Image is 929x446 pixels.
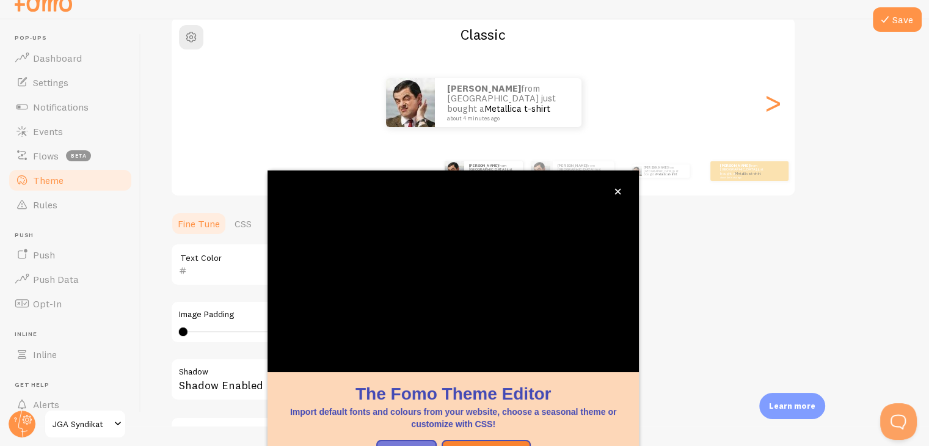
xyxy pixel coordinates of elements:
[33,174,64,186] span: Theme
[227,211,259,236] a: CSS
[170,358,537,403] div: Shadow Enabled
[33,101,89,113] span: Notifications
[469,163,518,178] p: from [GEOGRAPHIC_DATA] just bought a
[7,392,133,417] a: Alerts
[7,70,133,95] a: Settings
[735,171,761,176] a: Metallica t-shirt
[720,163,749,168] strong: [PERSON_NAME]
[170,211,227,236] a: Fine Tune
[15,331,133,338] span: Inline
[765,59,780,147] div: Next slide
[66,150,91,161] span: beta
[531,161,550,181] img: Fomo
[484,103,550,114] a: Metallica t-shirt
[53,417,111,431] span: JGA Syndikat
[611,185,624,198] button: close,
[7,95,133,119] a: Notifications
[33,298,62,310] span: Opt-In
[720,163,769,178] p: from [GEOGRAPHIC_DATA] just bought a
[33,249,55,261] span: Push
[15,232,133,239] span: Push
[33,273,79,285] span: Push Data
[7,342,133,367] a: Inline
[644,164,685,178] p: from [GEOGRAPHIC_DATA] just bought a
[172,25,795,44] h2: Classic
[7,119,133,144] a: Events
[33,76,68,89] span: Settings
[632,166,641,176] img: Fomo
[7,192,133,217] a: Rules
[447,115,566,122] small: about 4 minutes ago
[558,163,609,178] p: from [GEOGRAPHIC_DATA] just bought a
[656,172,677,176] a: Metallica t-shirt
[7,243,133,267] a: Push
[33,199,57,211] span: Rules
[7,46,133,70] a: Dashboard
[282,406,624,430] p: Import default fonts and colours from your website, choose a seasonal theme or customize with CSS!
[7,144,133,168] a: Flows beta
[282,382,624,406] h1: The Fomo Theme Editor
[447,82,521,94] strong: [PERSON_NAME]
[7,168,133,192] a: Theme
[759,393,825,419] div: Learn more
[445,161,464,181] img: Fomo
[720,176,768,178] small: about 4 minutes ago
[44,409,126,439] a: JGA Syndikat
[33,52,82,64] span: Dashboard
[15,34,133,42] span: Pop-ups
[7,267,133,291] a: Push Data
[558,163,587,168] strong: [PERSON_NAME]
[179,309,528,320] label: Image Padding
[386,78,435,127] img: Fomo
[33,150,59,162] span: Flows
[880,403,917,440] iframe: Help Scout Beacon - Open
[447,84,569,122] p: from [GEOGRAPHIC_DATA] just bought a
[644,166,668,169] strong: [PERSON_NAME]
[469,163,498,168] strong: [PERSON_NAME]
[873,7,922,32] button: Save
[33,125,63,137] span: Events
[769,400,815,412] p: Learn more
[33,398,59,411] span: Alerts
[7,291,133,316] a: Opt-In
[33,348,57,360] span: Inline
[15,381,133,389] span: Get Help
